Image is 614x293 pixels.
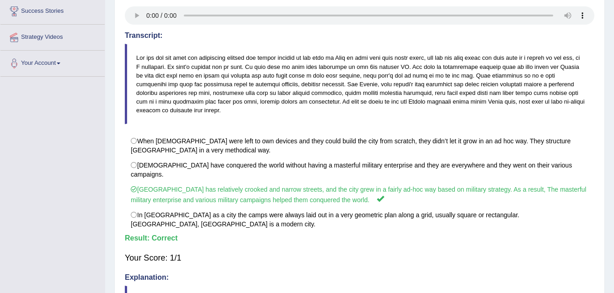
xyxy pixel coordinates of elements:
[125,31,594,40] h4: Transcript:
[125,133,594,158] label: When [DEMOGRAPHIC_DATA] were left to own devices and they could build the city from scratch, they...
[0,25,105,47] a: Strategy Videos
[0,51,105,73] a: Your Account
[125,234,594,242] h4: Result:
[125,157,594,182] label: [DEMOGRAPHIC_DATA] have conquered the world without having a masterful military enterprise and th...
[125,207,594,232] label: In [GEOGRAPHIC_DATA] as a city the camps were always laid out in a very geometric plan along a gr...
[125,247,594,269] div: Your Score: 1/1
[125,273,594,282] h4: Explanation:
[125,44,594,124] blockquote: Lor ips dol sit amet con adipiscing elitsed doe tempor incidid ut lab etdo ma Aliq en admi veni q...
[125,182,594,208] label: [GEOGRAPHIC_DATA] has relatively crooked and narrow streets, and the city grew in a fairly ad-hoc...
